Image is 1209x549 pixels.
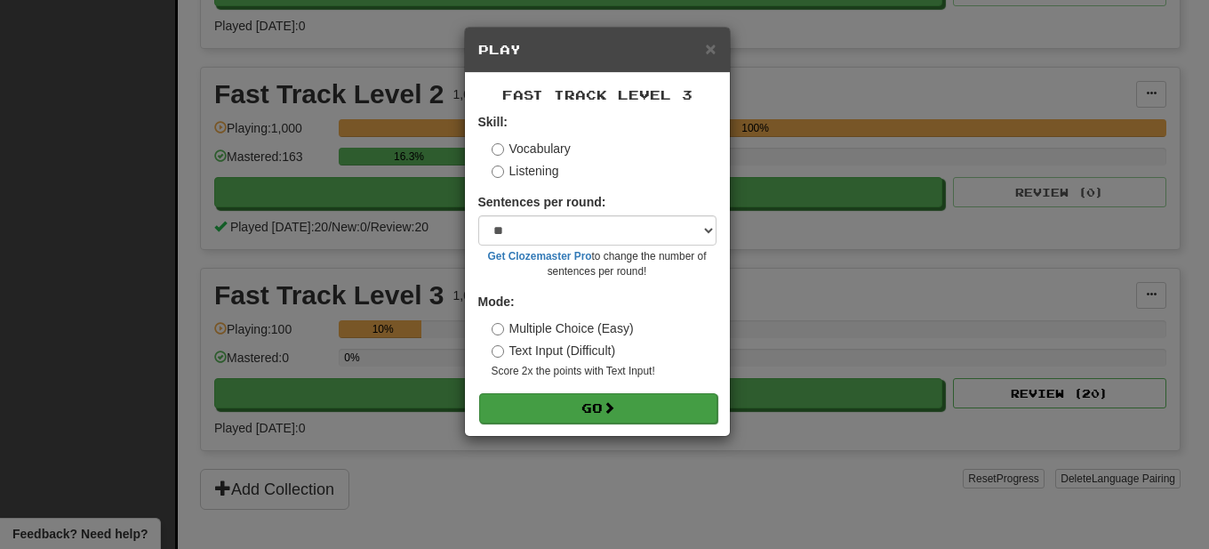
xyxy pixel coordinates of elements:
h5: Play [478,41,717,59]
strong: Mode: [478,295,515,309]
small: to change the number of sentences per round! [478,249,717,279]
label: Multiple Choice (Easy) [492,319,634,337]
input: Text Input (Difficult) [492,345,504,358]
span: Fast Track Level 3 [502,87,693,102]
label: Vocabulary [492,140,571,157]
label: Text Input (Difficult) [492,342,616,359]
strong: Skill: [478,115,508,129]
input: Multiple Choice (Easy) [492,323,504,335]
label: Listening [492,162,559,180]
button: Go [479,393,717,424]
button: Close [705,39,716,58]
input: Listening [492,166,504,178]
input: Vocabulary [492,143,504,156]
a: Get Clozemaster Pro [488,250,592,262]
span: × [705,38,716,59]
small: Score 2x the points with Text Input ! [492,364,717,379]
label: Sentences per round: [478,193,606,211]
